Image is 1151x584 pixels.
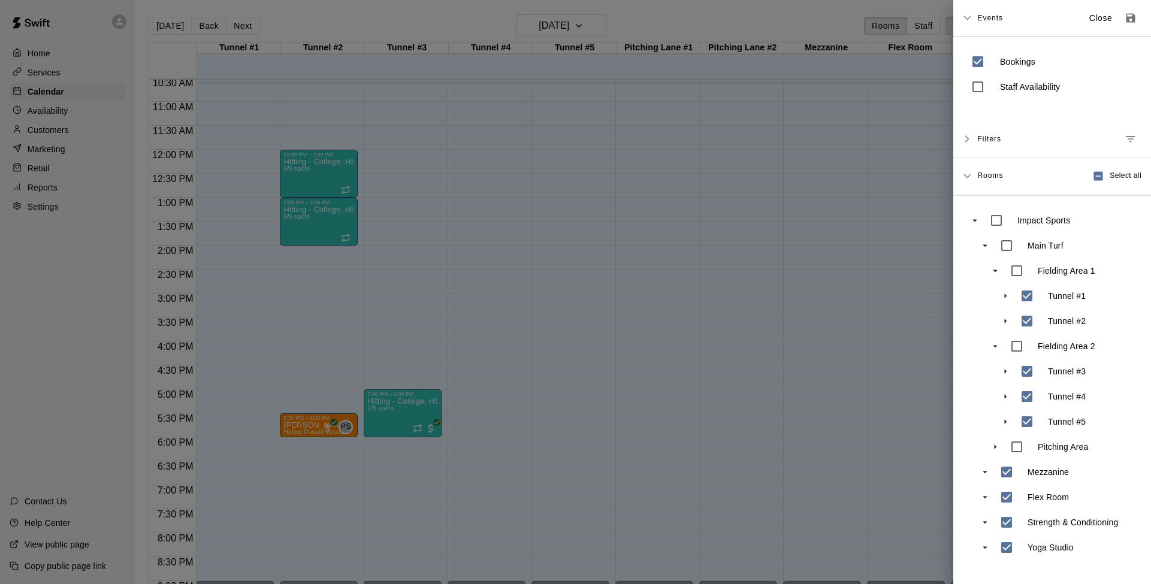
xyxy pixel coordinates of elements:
p: Pitching Area [1038,441,1088,453]
button: Close sidebar [1081,8,1120,28]
p: Main Turf [1028,240,1064,252]
ul: swift facility view [965,208,1139,560]
p: Fielding Area 2 [1038,340,1095,352]
p: Staff Availability [1000,81,1060,93]
p: Tunnel #4 [1048,391,1086,403]
p: Strength & Conditioning [1028,516,1118,528]
button: Save as default view [1120,7,1141,29]
span: Events [977,7,1003,29]
div: RoomsSelect all [953,158,1151,195]
p: Close [1089,12,1113,25]
p: Tunnel #3 [1048,365,1086,377]
div: FiltersManage filters [953,121,1151,158]
p: Flex Room [1028,491,1069,503]
button: Manage filters [1120,128,1141,150]
p: Tunnel #5 [1048,416,1086,428]
p: Yoga Studio [1028,541,1074,553]
p: Impact Sports [1017,214,1070,226]
p: Tunnel #1 [1048,290,1086,302]
p: Fielding Area 1 [1038,265,1095,277]
span: Rooms [977,170,1003,180]
p: Mezzanine [1028,466,1069,478]
span: Select all [1110,170,1141,182]
p: Bookings [1000,56,1035,68]
span: Filters [977,128,1001,150]
p: Tunnel #2 [1048,315,1086,327]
